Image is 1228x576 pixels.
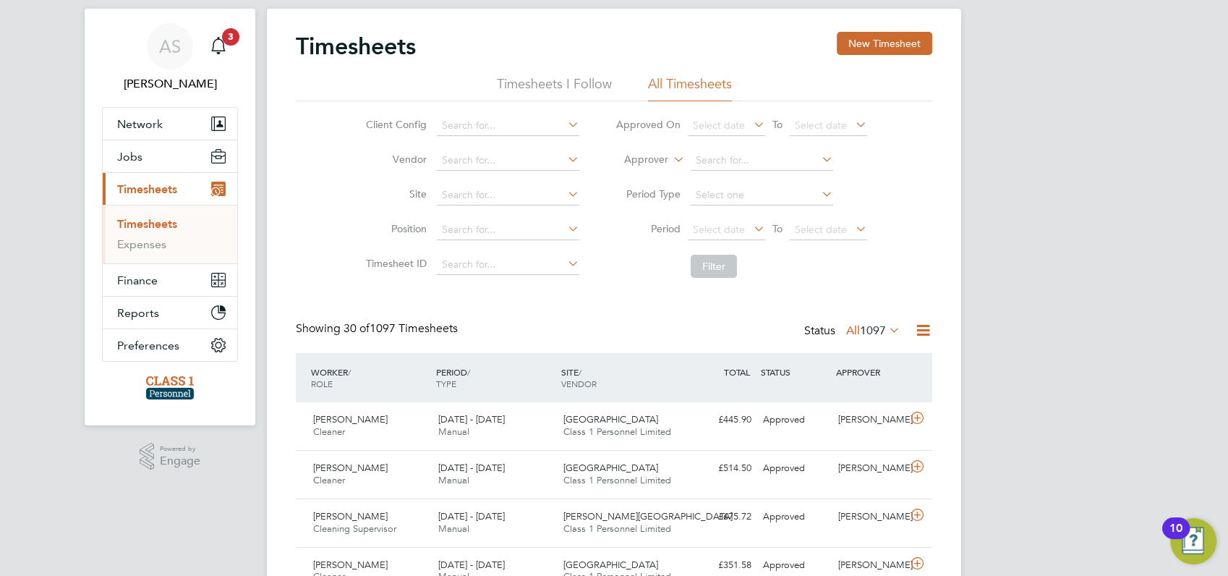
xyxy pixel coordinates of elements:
[563,559,658,571] span: [GEOGRAPHIC_DATA]
[296,32,416,61] h2: Timesheets
[691,185,833,206] input: Select one
[757,457,832,480] div: Approved
[438,522,469,535] span: Manual
[348,366,351,378] span: /
[1169,528,1182,547] div: 10
[563,522,671,535] span: Class 1 Personnel Limited
[117,274,158,287] span: Finance
[682,408,757,432] div: £445.90
[103,140,237,172] button: Jobs
[437,185,579,206] input: Search for...
[117,150,142,164] span: Jobs
[438,474,469,486] span: Manual
[103,108,237,140] button: Network
[837,32,932,55] button: New Timesheet
[579,366,581,378] span: /
[437,151,579,171] input: Search for...
[313,474,345,486] span: Cleaner
[117,339,179,352] span: Preferences
[561,378,597,389] span: VENDOR
[648,75,732,101] li: All Timesheets
[682,505,757,529] div: £675.72
[103,173,237,205] button: Timesheets
[344,321,458,336] span: 1097 Timesheets
[563,425,671,438] span: Class 1 Personnel Limited
[117,217,177,231] a: Timesheets
[832,457,908,480] div: [PERSON_NAME]
[102,23,238,93] a: AS[PERSON_NAME]
[1170,518,1216,564] button: Open Resource Center, 10 new notifications
[103,329,237,361] button: Preferences
[311,378,333,389] span: ROLE
[768,115,787,134] span: To
[102,75,238,93] span: Angela Sabaroche
[795,223,847,236] span: Select date
[117,237,166,251] a: Expenses
[307,359,432,397] div: WORKER
[563,510,733,522] span: [PERSON_NAME][GEOGRAPHIC_DATA]
[362,187,427,200] label: Site
[438,510,505,522] span: [DATE] - [DATE]
[313,510,388,522] span: [PERSON_NAME]
[691,255,737,278] button: Filter
[222,28,239,46] span: 3
[438,462,505,474] span: [DATE] - [DATE]
[804,321,903,342] div: Status
[615,187,681,200] label: Period Type
[103,297,237,329] button: Reports
[313,425,345,438] span: Cleaner
[160,443,200,455] span: Powered by
[768,219,787,238] span: To
[437,116,579,136] input: Search for...
[832,408,908,432] div: [PERSON_NAME]
[313,413,388,425] span: [PERSON_NAME]
[146,376,195,399] img: class1personnel-logo-retina.png
[757,359,832,385] div: STATUS
[558,359,683,397] div: SITE
[615,118,681,131] label: Approved On
[432,359,558,397] div: PERIOD
[691,151,833,171] input: Search for...
[757,408,832,432] div: Approved
[467,366,470,378] span: /
[832,359,908,385] div: APPROVER
[362,222,427,235] label: Position
[296,321,461,336] div: Showing
[682,457,757,480] div: £514.50
[140,443,201,470] a: Powered byEngage
[85,9,255,425] nav: Main navigation
[757,505,832,529] div: Approved
[438,413,505,425] span: [DATE] - [DATE]
[437,220,579,240] input: Search for...
[693,119,745,132] span: Select date
[103,264,237,296] button: Finance
[832,505,908,529] div: [PERSON_NAME]
[117,182,177,196] span: Timesheets
[103,205,237,263] div: Timesheets
[102,376,238,399] a: Go to home page
[204,23,233,69] a: 3
[795,119,847,132] span: Select date
[563,413,658,425] span: [GEOGRAPHIC_DATA]
[344,321,370,336] span: 30 of
[438,425,469,438] span: Manual
[160,455,200,467] span: Engage
[563,462,658,474] span: [GEOGRAPHIC_DATA]
[117,306,159,320] span: Reports
[313,462,388,474] span: [PERSON_NAME]
[313,522,396,535] span: Cleaning Supervisor
[497,75,612,101] li: Timesheets I Follow
[159,37,181,56] span: AS
[693,223,745,236] span: Select date
[437,255,579,275] input: Search for...
[724,366,750,378] span: TOTAL
[438,559,505,571] span: [DATE] - [DATE]
[362,257,427,270] label: Timesheet ID
[436,378,456,389] span: TYPE
[117,117,163,131] span: Network
[362,118,427,131] label: Client Config
[860,323,886,338] span: 1097
[362,153,427,166] label: Vendor
[615,222,681,235] label: Period
[603,153,668,167] label: Approver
